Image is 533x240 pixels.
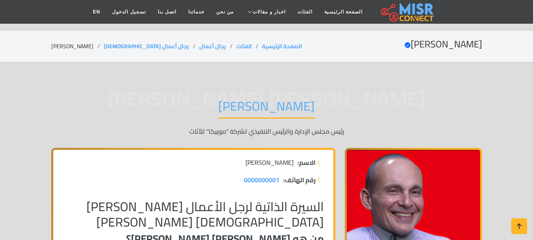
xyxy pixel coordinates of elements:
[182,4,210,19] a: خدماتنا
[262,41,302,51] a: الصفحة الرئيسية
[404,42,411,48] svg: Verified account
[244,174,279,186] span: 0000000001
[245,158,294,167] span: [PERSON_NAME]
[236,41,252,51] a: الفئات
[51,42,104,51] li: [PERSON_NAME]
[292,4,318,19] a: الفئات
[239,4,292,19] a: اخبار و مقالات
[152,4,182,19] a: اتصل بنا
[218,98,315,119] h1: [PERSON_NAME]
[252,8,286,15] span: اخبار و مقالات
[283,175,316,185] strong: رقم الهاتف:
[381,2,434,22] img: main.misr_connect
[63,199,324,229] h2: السيرة الذاتية لرجل الأعمال [PERSON_NAME][DEMOGRAPHIC_DATA] [PERSON_NAME]
[104,41,189,51] a: رجال أعمال [DEMOGRAPHIC_DATA]
[199,41,226,51] a: رجال أعمال
[210,4,239,19] a: من نحن
[404,39,482,50] h2: [PERSON_NAME]
[87,4,107,19] a: EN
[51,127,482,136] p: رئيس مجلس الإدارة والرئيس التنفيذي لشركة "موبيكا" للأثاث
[244,175,279,185] a: 0000000001
[297,158,316,167] strong: الاسم:
[318,4,368,19] a: الصفحة الرئيسية
[106,4,151,19] a: تسجيل الدخول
